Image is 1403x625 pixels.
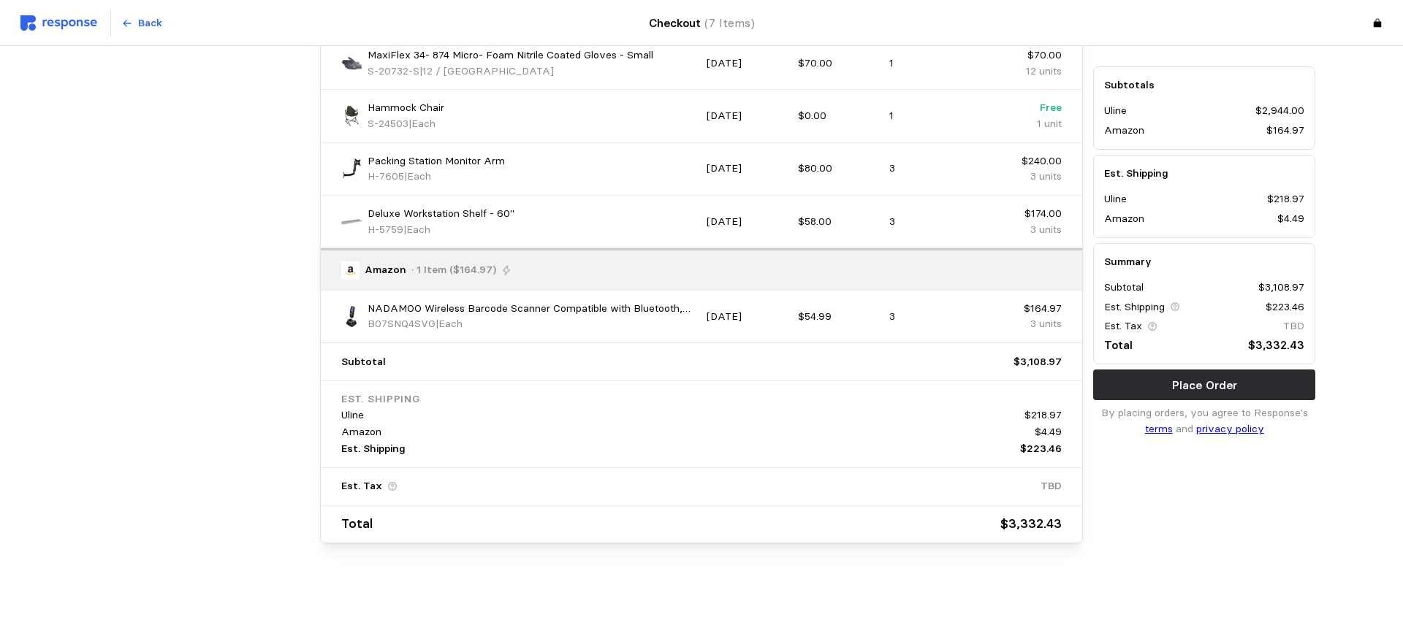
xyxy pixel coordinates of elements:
[1266,299,1304,315] p: $223.46
[889,214,970,230] p: 3
[1104,211,1144,227] p: Amazon
[798,108,879,124] p: $0.00
[981,301,1062,317] p: $164.97
[798,214,879,230] p: $58.00
[341,478,382,494] p: Est. Tax
[20,15,97,31] img: svg%3e
[365,262,406,278] p: Amazon
[981,64,1062,80] p: 12 units
[341,158,362,180] img: H-7605
[1104,77,1304,93] h5: Subtotals
[341,424,381,440] p: Amazon
[113,9,170,37] button: Back
[1248,337,1304,355] p: $3,332.43
[707,108,788,124] p: [DATE]
[1104,123,1144,139] p: Amazon
[889,161,970,177] p: 3
[798,161,879,177] p: $80.00
[1014,354,1062,370] p: $3,108.97
[889,108,970,124] p: 1
[368,117,408,130] span: S-24503
[368,223,403,236] span: H-5759
[1104,299,1165,315] p: Est. Shipping
[368,169,404,183] span: H-7605
[368,301,696,317] p: NADAMOO Wireless Barcode Scanner Compatible with Bluetooth, with Charging Dock, Portable USB 1D B...
[1041,478,1062,494] p: TBD
[1104,337,1133,355] p: Total
[981,316,1062,332] p: 3 units
[341,105,362,126] img: S-24503
[889,55,970,72] p: 1
[704,16,755,30] span: (7 Items)
[1267,192,1304,208] p: $218.97
[1277,211,1304,227] p: $4.49
[707,214,788,230] p: [DATE]
[341,513,373,534] p: Total
[408,117,436,130] span: | Each
[341,407,364,423] p: Uline
[1172,376,1237,394] p: Place Order
[1266,123,1304,139] p: $164.97
[1093,406,1315,437] p: By placing orders, you agree to Response's and
[1104,318,1142,334] p: Est. Tax
[436,317,463,330] span: | Each
[707,55,788,72] p: [DATE]
[403,223,430,236] span: | Each
[341,354,386,370] p: Subtotal
[1104,254,1304,269] h5: Summary
[1283,318,1304,334] p: TBD
[138,15,162,31] p: Back
[798,309,879,325] p: $54.99
[341,306,362,327] img: 61R8X2SrKIL.__AC_SX300_SY300_QL70_FMwebp_.jpg
[1020,441,1062,457] p: $223.46
[1145,422,1173,435] a: terms
[981,153,1062,169] p: $240.00
[368,100,444,116] p: Hammock Chair
[981,222,1062,238] p: 3 units
[404,169,431,183] span: | Each
[1104,104,1127,120] p: Uline
[1104,166,1304,181] h5: Est. Shipping
[798,55,879,72] p: $70.00
[981,206,1062,222] p: $174.00
[1255,104,1304,120] p: $2,944.00
[1104,280,1144,296] p: Subtotal
[411,262,496,278] p: · 1 Item ($164.97)
[707,309,788,325] p: [DATE]
[368,64,419,77] span: S-20732-S
[981,100,1062,116] p: Free
[1104,192,1127,208] p: Uline
[1000,513,1062,534] p: $3,332.43
[368,153,505,169] p: Packing Station Monitor Arm
[341,391,1062,407] p: Est. Shipping
[707,161,788,177] p: [DATE]
[341,211,362,232] img: H-5759
[889,309,970,325] p: 3
[1258,280,1304,296] p: $3,108.97
[341,441,406,457] p: Est. Shipping
[1196,422,1264,435] a: privacy policy
[1093,370,1315,401] button: Place Order
[1024,407,1062,423] p: $218.97
[649,14,755,32] h4: Checkout
[368,206,514,222] p: Deluxe Workstation Shelf - 60"
[1035,424,1062,440] p: $4.49
[368,47,653,64] p: MaxiFlex 34- 874 Micro- Foam Nitrile Coated Gloves - Small
[341,53,362,74] img: S-20732-S
[368,317,436,330] span: B07SNQ4SVG
[981,169,1062,185] p: 3 units
[981,116,1062,132] p: 1 unit
[981,47,1062,64] p: $70.00
[419,64,554,77] span: | 12 / [GEOGRAPHIC_DATA]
